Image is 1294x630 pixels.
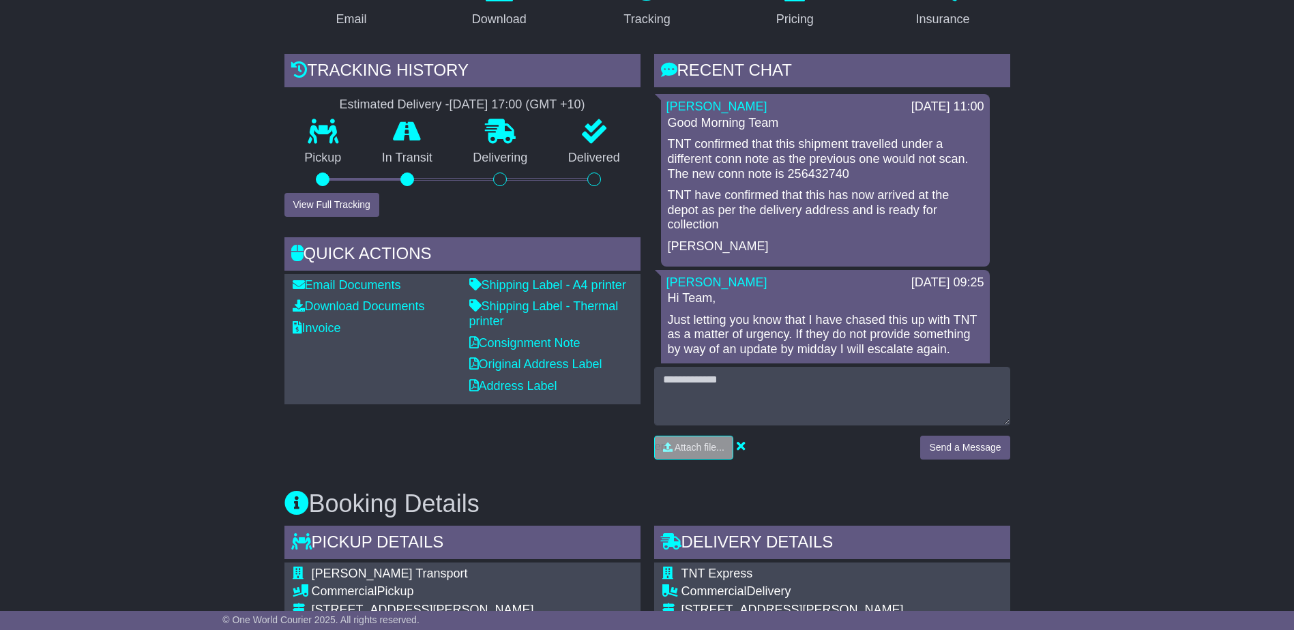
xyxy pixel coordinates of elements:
div: [DATE] 09:25 [911,275,984,290]
a: Download Documents [293,299,425,313]
p: Hi Team, [668,291,983,306]
div: Download [472,10,527,29]
p: [PERSON_NAME] [668,239,983,254]
p: TNT confirmed that this shipment travelled under a different conn note as the previous one would ... [668,137,983,181]
span: [PERSON_NAME] Transport [312,567,468,580]
div: [DATE] 17:00 (GMT +10) [450,97,585,112]
div: Tracking [623,10,670,29]
div: [STREET_ADDRESS][PERSON_NAME] [312,603,534,618]
div: [DATE] 11:00 [911,100,984,115]
p: TNT have confirmed that this has now arrived at the depot as per the delivery address and is read... [668,188,983,232]
div: Delivery Details [654,526,1010,562]
div: Insurance [916,10,970,29]
p: Pickup [284,151,362,166]
a: Invoice [293,321,341,335]
p: In Transit [362,151,453,166]
a: Shipping Label - Thermal printer [469,299,619,328]
a: [PERSON_NAME] [666,275,767,289]
span: TNT Express [681,567,753,580]
div: Estimated Delivery - [284,97,641,112]
div: Email [336,10,366,29]
button: View Full Tracking [284,193,379,217]
button: Send a Message [920,436,1010,460]
div: [STREET_ADDRESS][PERSON_NAME] [681,603,904,618]
div: Pricing [776,10,814,29]
p: Just letting you know that I have chased this up with TNT as a matter of urgency. If they do not ... [668,313,983,357]
div: RECENT CHAT [654,54,1010,91]
a: Address Label [469,379,557,393]
span: Commercial [681,584,747,598]
h3: Booking Details [284,490,1010,517]
span: © One World Courier 2025. All rights reserved. [222,614,420,625]
div: Delivery [681,584,904,599]
div: Quick Actions [284,237,641,274]
a: Email Documents [293,278,401,292]
a: Original Address Label [469,357,602,371]
span: Commercial [312,584,377,598]
p: Delivering [453,151,548,166]
p: Delivered [548,151,641,166]
div: Tracking history [284,54,641,91]
div: Pickup [312,584,534,599]
a: Shipping Label - A4 printer [469,278,626,292]
a: Consignment Note [469,336,580,350]
p: Good Morning Team [668,116,983,131]
div: Pickup Details [284,526,641,562]
a: [PERSON_NAME] [666,100,767,113]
